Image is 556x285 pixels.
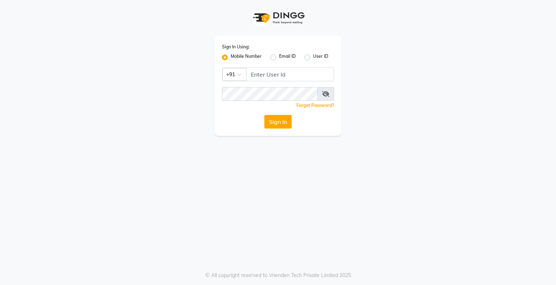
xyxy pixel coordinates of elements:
img: logo1.svg [249,7,307,29]
input: Username [222,87,318,101]
a: Forgot Password? [296,103,334,108]
input: Username [246,68,334,81]
button: Sign In [264,115,292,129]
label: Email ID [279,53,296,62]
label: Sign In Using: [222,44,249,50]
label: User ID [313,53,328,62]
label: Mobile Number [231,53,262,62]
